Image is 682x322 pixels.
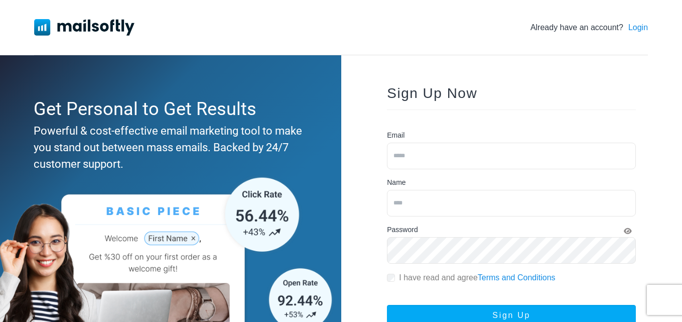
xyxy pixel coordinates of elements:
div: Powerful & cost-effective email marketing tool to make you stand out between mass emails. Backed ... [34,123,303,172]
div: Get Personal to Get Results [34,95,303,123]
label: Password [387,225,418,235]
span: Sign Up Now [387,85,477,101]
i: Show Password [624,228,632,235]
div: Already have an account? [530,22,648,34]
label: Name [387,177,405,188]
img: Mailsoftly [34,19,134,35]
a: Login [628,22,648,34]
label: I have read and agree [399,272,555,284]
label: Email [387,130,404,141]
a: Terms and Conditions [478,273,556,282]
